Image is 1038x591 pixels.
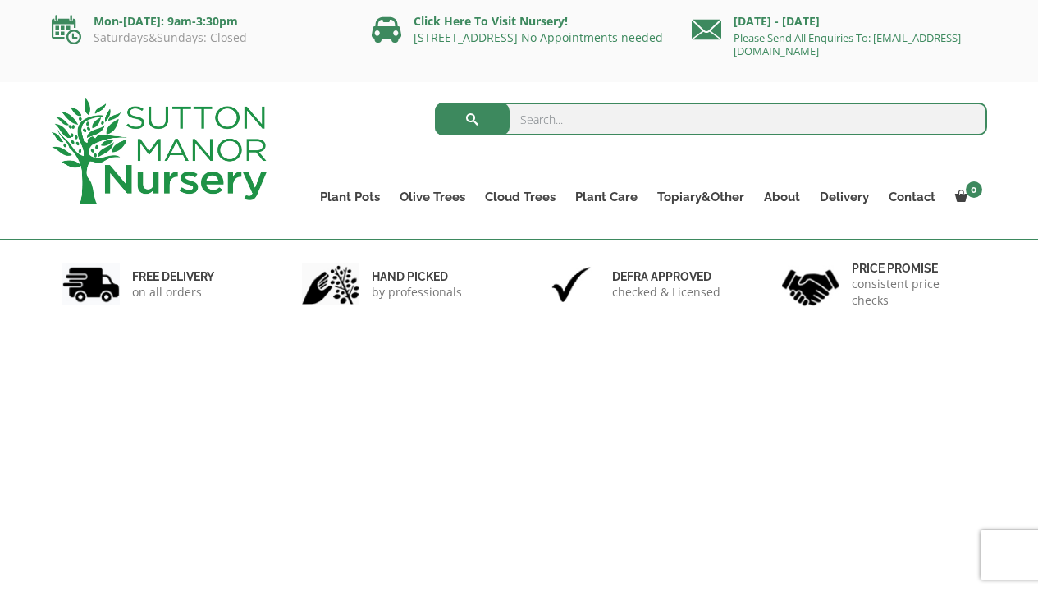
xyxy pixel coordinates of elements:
p: checked & Licensed [612,284,720,300]
a: Olive Trees [390,186,475,208]
p: [DATE] - [DATE] [692,11,987,31]
h6: FREE DELIVERY [132,269,214,284]
a: Contact [879,186,945,208]
a: Click Here To Visit Nursery! [414,13,568,29]
a: [STREET_ADDRESS] No Appointments needed [414,30,663,45]
a: Topiary&Other [647,186,754,208]
h6: Price promise [852,261,976,276]
h6: Defra approved [612,269,720,284]
p: consistent price checks [852,276,976,309]
input: Search... [435,103,987,135]
img: logo [52,98,267,204]
img: 4.jpg [782,259,839,309]
img: 3.jpg [542,263,600,305]
span: 0 [966,181,982,198]
p: Saturdays&Sundays: Closed [52,31,347,44]
p: Mon-[DATE]: 9am-3:30pm [52,11,347,31]
h6: hand picked [372,269,462,284]
img: 2.jpg [302,263,359,305]
a: Plant Pots [310,186,390,208]
a: Plant Care [565,186,647,208]
a: Cloud Trees [475,186,565,208]
a: 0 [945,186,987,208]
a: Delivery [810,186,879,208]
a: Please Send All Enquiries To: [EMAIL_ADDRESS][DOMAIN_NAME] [734,30,961,58]
a: About [754,186,810,208]
img: 1.jpg [62,263,120,305]
p: on all orders [132,284,214,300]
p: by professionals [372,284,462,300]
